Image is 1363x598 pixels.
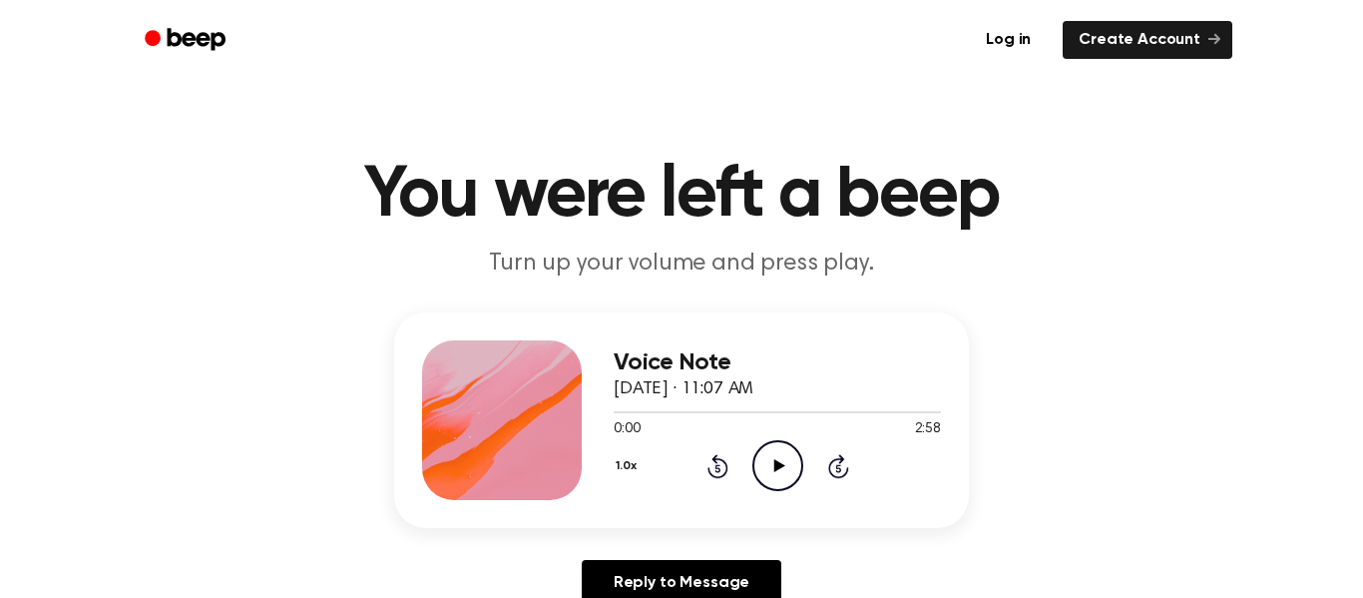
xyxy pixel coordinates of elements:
a: Beep [131,21,243,60]
a: Log in [966,17,1051,63]
span: 2:58 [915,419,941,440]
button: 1.0x [614,449,644,483]
h3: Voice Note [614,349,941,376]
a: Create Account [1063,21,1232,59]
h1: You were left a beep [171,160,1192,232]
p: Turn up your volume and press play. [298,248,1065,281]
span: 0:00 [614,419,640,440]
span: [DATE] · 11:07 AM [614,380,753,398]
